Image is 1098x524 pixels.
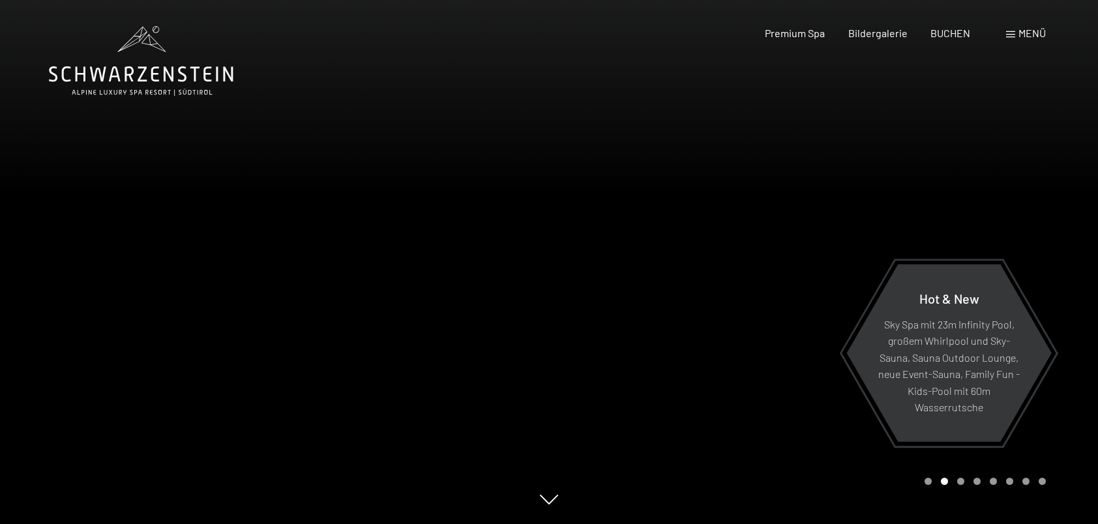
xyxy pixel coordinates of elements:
[1039,478,1046,485] div: Carousel Page 8
[1018,27,1046,39] span: Menü
[765,27,825,39] a: Premium Spa
[930,27,970,39] a: BUCHEN
[919,290,979,306] span: Hot & New
[925,478,932,485] div: Carousel Page 1
[1006,478,1013,485] div: Carousel Page 6
[990,478,997,485] div: Carousel Page 5
[941,478,948,485] div: Carousel Page 2 (Current Slide)
[920,478,1046,485] div: Carousel Pagination
[1022,478,1030,485] div: Carousel Page 7
[957,478,964,485] div: Carousel Page 3
[973,478,981,485] div: Carousel Page 4
[848,27,908,39] a: Bildergalerie
[846,263,1052,443] a: Hot & New Sky Spa mit 23m Infinity Pool, großem Whirlpool und Sky-Sauna, Sauna Outdoor Lounge, ne...
[878,315,1020,416] p: Sky Spa mit 23m Infinity Pool, großem Whirlpool und Sky-Sauna, Sauna Outdoor Lounge, neue Event-S...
